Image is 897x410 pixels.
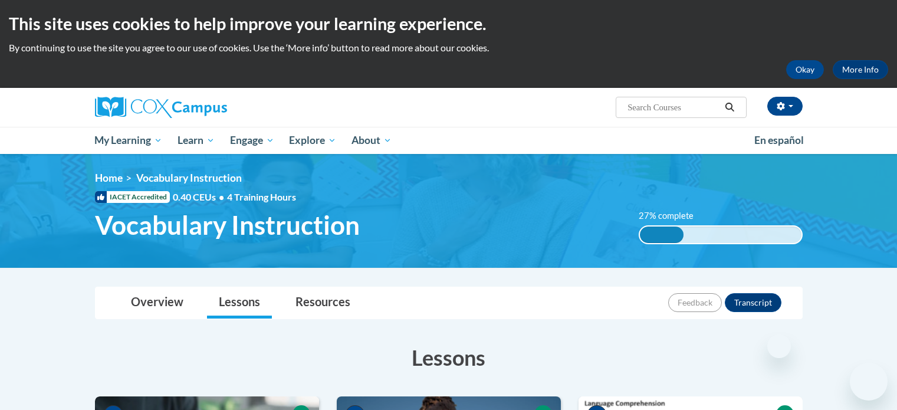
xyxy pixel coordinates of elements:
[222,127,282,154] a: Engage
[284,287,362,319] a: Resources
[230,133,274,147] span: Engage
[668,293,722,312] button: Feedback
[207,287,272,319] a: Lessons
[767,97,803,116] button: Account Settings
[721,100,738,114] button: Search
[754,134,804,146] span: En español
[626,100,721,114] input: Search Courses
[219,191,224,202] span: •
[95,191,170,203] span: IACET Accredited
[173,191,227,204] span: 0.40 CEUs
[351,133,392,147] span: About
[640,227,684,243] div: 27% complete
[95,97,227,118] img: Cox Campus
[9,12,888,35] h2: This site uses cookies to help improve your learning experience.
[119,287,195,319] a: Overview
[747,128,811,153] a: En español
[9,41,888,54] p: By continuing to use the site you agree to our use of cookies. Use the ‘More info’ button to read...
[77,127,820,154] div: Main menu
[786,60,824,79] button: Okay
[281,127,344,154] a: Explore
[136,172,242,184] span: Vocabulary Instruction
[87,127,170,154] a: My Learning
[94,133,162,147] span: My Learning
[289,133,336,147] span: Explore
[767,334,791,358] iframe: Close message
[833,60,888,79] a: More Info
[725,293,781,312] button: Transcript
[227,191,296,202] span: 4 Training Hours
[344,127,399,154] a: About
[850,363,888,401] iframe: Button to launch messaging window
[178,133,215,147] span: Learn
[639,209,707,222] label: 27% complete
[95,97,319,118] a: Cox Campus
[170,127,222,154] a: Learn
[95,343,803,372] h3: Lessons
[95,209,360,241] span: Vocabulary Instruction
[95,172,123,184] a: Home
